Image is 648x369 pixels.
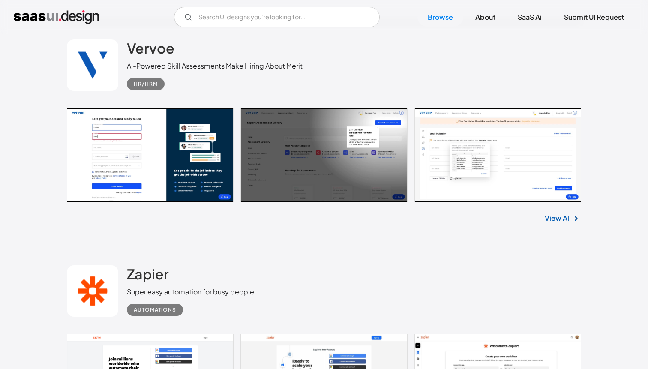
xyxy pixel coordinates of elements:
a: Submit UI Request [554,8,634,27]
a: home [14,10,99,24]
a: SaaS Ai [507,8,552,27]
h2: Vervoe [127,39,174,57]
a: Browse [417,8,463,27]
a: View All [545,213,571,223]
div: HR/HRM [134,79,158,89]
div: AI-Powered Skill Assessments Make Hiring About Merit [127,61,303,71]
form: Email Form [174,7,380,27]
a: About [465,8,506,27]
div: Automations [134,305,176,315]
a: Vervoe [127,39,174,61]
div: Super easy automation for busy people [127,287,254,297]
input: Search UI designs you're looking for... [174,7,380,27]
a: Zapier [127,265,169,287]
h2: Zapier [127,265,169,282]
